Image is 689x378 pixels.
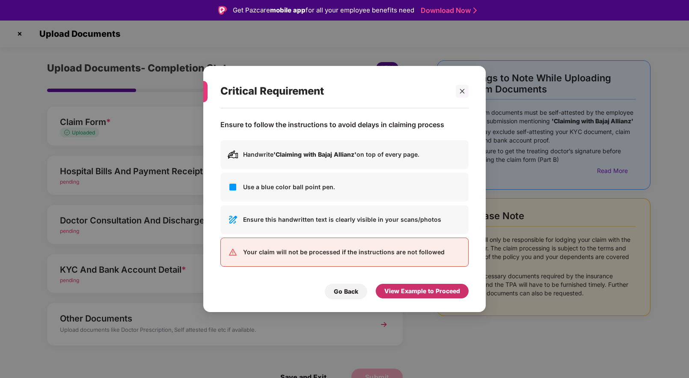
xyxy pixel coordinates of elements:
[243,150,461,159] p: Handwrite on top of every page.
[243,182,461,192] p: Use a blue color ball point pen.
[334,287,358,296] div: Go Back
[228,182,238,192] img: svg+xml;base64,PHN2ZyB3aWR0aD0iMjQiIGhlaWdodD0iMjQiIHZpZXdCb3g9IjAgMCAyNCAyNCIgZmlsbD0ibm9uZSIgeG...
[270,6,306,14] strong: mobile app
[228,149,238,160] img: svg+xml;base64,PHN2ZyB3aWR0aD0iMjAiIGhlaWdodD0iMjAiIHZpZXdCb3g9IjAgMCAyMCAyMCIgZmlsbD0ibm9uZSIgeG...
[459,88,465,94] span: close
[220,74,448,108] div: Critical Requirement
[421,6,474,15] a: Download Now
[233,5,414,15] div: Get Pazcare for all your employee benefits need
[243,215,461,224] p: Ensure this handwritten text is clearly visible in your scans/photos
[273,151,356,158] b: 'Claiming with Bajaj Allianz'
[384,286,460,296] div: View Example to Proceed
[228,214,238,225] img: svg+xml;base64,PHN2ZyB3aWR0aD0iMjQiIGhlaWdodD0iMjQiIHZpZXdCb3g9IjAgMCAyNCAyNCIgZmlsbD0ibm9uZSIgeG...
[243,247,461,257] p: Your claim will not be processed if the instructions are not followed
[228,247,238,257] img: svg+xml;base64,PHN2ZyB3aWR0aD0iMjQiIGhlaWdodD0iMjQiIHZpZXdCb3g9IjAgMCAyNCAyNCIgZmlsbD0ibm9uZSIgeG...
[220,120,444,129] p: Ensure to follow the instructions to avoid delays in claiming process
[218,6,227,15] img: Logo
[473,6,477,15] img: Stroke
